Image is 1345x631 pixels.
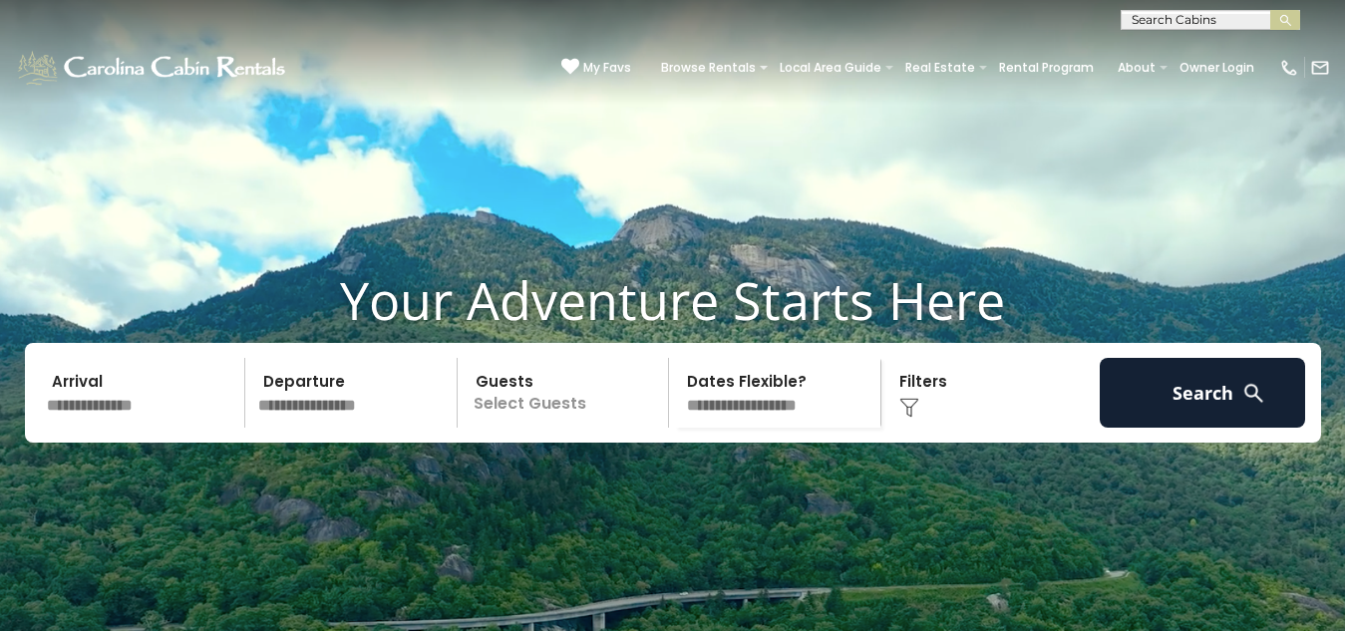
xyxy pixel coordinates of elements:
[15,48,291,88] img: White-1-1-2.png
[15,269,1330,331] h1: Your Adventure Starts Here
[895,54,985,82] a: Real Estate
[561,58,631,78] a: My Favs
[651,54,766,82] a: Browse Rentals
[899,398,919,418] img: filter--v1.png
[1100,358,1306,428] button: Search
[989,54,1104,82] a: Rental Program
[1310,58,1330,78] img: mail-regular-white.png
[1241,381,1266,406] img: search-regular-white.png
[464,358,669,428] p: Select Guests
[583,59,631,77] span: My Favs
[1170,54,1264,82] a: Owner Login
[1279,58,1299,78] img: phone-regular-white.png
[770,54,891,82] a: Local Area Guide
[1108,54,1166,82] a: About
